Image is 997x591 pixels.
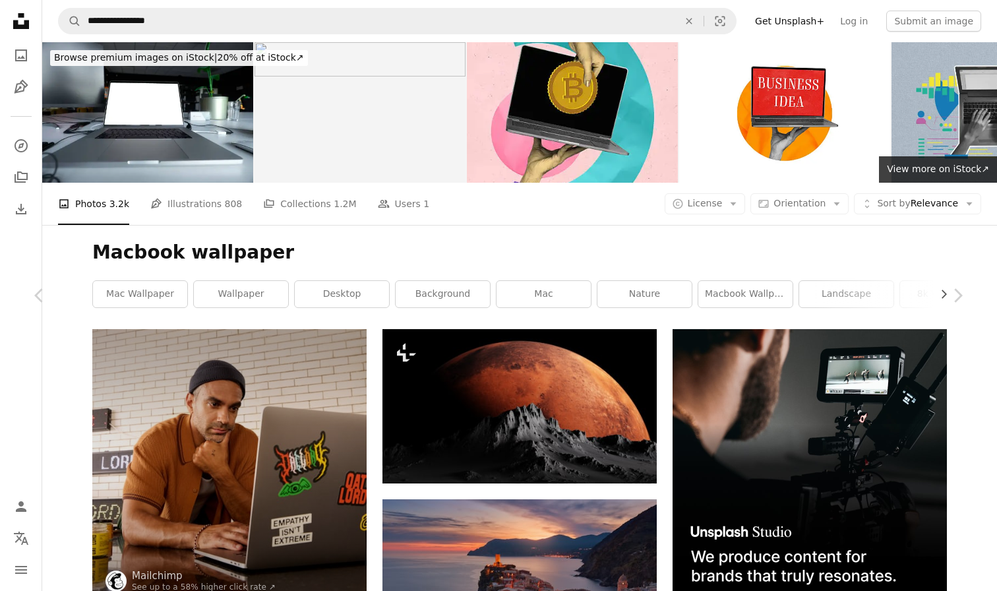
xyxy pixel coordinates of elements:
a: landscape [799,281,893,307]
a: a red moon rising over the top of a mountain [382,400,657,412]
span: 1.2M [334,197,356,211]
h1: Macbook wallpaper [92,241,947,264]
button: Clear [675,9,704,34]
img: old white macbook with black screen isolated and blurred background [255,42,466,183]
a: desktop [295,281,389,307]
a: Man wearing a beanie and shirt works on a laptop. [92,460,367,472]
a: Photos [8,42,34,69]
span: Browse premium images on iStock | [54,52,217,63]
a: Illustrations [8,74,34,100]
span: Relevance [877,197,958,210]
a: Users 1 [378,183,430,225]
a: Collections [8,164,34,191]
a: Explore [8,133,34,159]
a: Browse premium images on iStock|20% off at iStock↗ [42,42,316,74]
a: Next [918,232,997,359]
span: 1 [423,197,429,211]
a: View more on iStock↗ [879,156,997,183]
span: Orientation [773,198,826,208]
a: Mailchimp [132,569,276,582]
button: Language [8,525,34,551]
a: background [396,281,490,307]
img: MacBook Mockup in office [42,42,253,183]
a: mac wallpaper [93,281,187,307]
a: macbook wallpaper aesthetic [698,281,793,307]
div: 20% off at iStock ↗ [50,50,308,66]
a: Illustrations 808 [150,183,242,225]
a: Log in / Sign up [8,493,34,520]
span: Sort by [877,198,910,208]
span: License [688,198,723,208]
button: Sort byRelevance [854,193,981,214]
a: nature [597,281,692,307]
button: Search Unsplash [59,9,81,34]
img: Vertical photo collage of people hands hold macbook device bitcoin coin earnings freelance miner ... [467,42,678,183]
a: Get Unsplash+ [747,11,832,32]
button: Visual search [704,9,736,34]
img: a red moon rising over the top of a mountain [382,329,657,483]
img: Composite photo collage of hand hold macbook device business idea thought finding solution succes... [679,42,890,183]
button: License [665,193,746,214]
button: Submit an image [886,11,981,32]
span: View more on iStock ↗ [887,164,989,174]
form: Find visuals sitewide [58,8,737,34]
a: mac [497,281,591,307]
span: 808 [225,197,243,211]
a: Log in [832,11,876,32]
a: Collections 1.2M [263,183,356,225]
button: Orientation [750,193,849,214]
a: Download History [8,196,34,222]
a: wallpaper [194,281,288,307]
a: 8k wallpaper [900,281,994,307]
button: Menu [8,557,34,583]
